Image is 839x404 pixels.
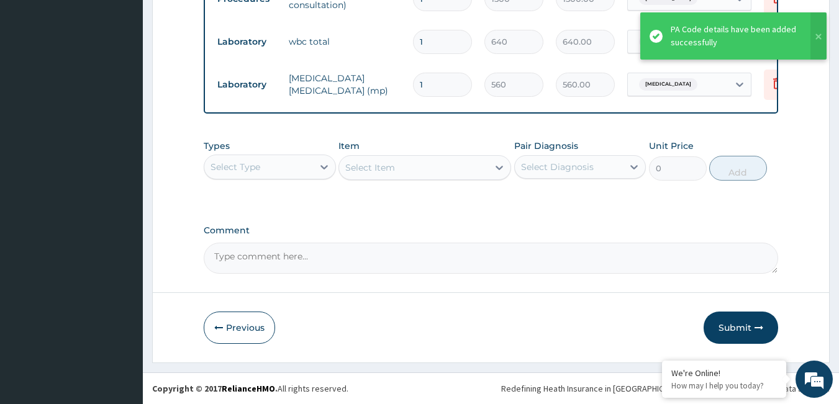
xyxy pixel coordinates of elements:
div: Minimize live chat window [204,6,234,36]
label: Unit Price [649,140,694,152]
footer: All rights reserved. [143,372,839,404]
div: Select Type [211,161,260,173]
span: [MEDICAL_DATA] [639,35,697,48]
div: Redefining Heath Insurance in [GEOGRAPHIC_DATA] using Telemedicine and Data Science! [501,382,830,395]
label: Item [338,140,360,152]
a: RelianceHMO [222,383,275,394]
label: Pair Diagnosis [514,140,578,152]
div: PA Code details have been added successfully [671,23,799,49]
button: Add [709,156,767,181]
span: [MEDICAL_DATA] [639,78,697,91]
label: Comment [204,225,779,236]
div: Chat with us now [65,70,209,86]
td: Laboratory [211,73,283,96]
p: How may I help you today? [671,380,777,391]
img: d_794563401_company_1708531726252_794563401 [23,62,50,93]
label: Types [204,141,230,151]
td: [MEDICAL_DATA] [MEDICAL_DATA] (mp) [283,66,407,103]
td: Laboratory [211,30,283,53]
span: We're online! [72,122,171,248]
strong: Copyright © 2017 . [152,383,278,394]
div: We're Online! [671,367,777,379]
div: Select Diagnosis [521,161,594,173]
td: wbc total [283,29,407,54]
button: Submit [704,312,778,344]
button: Previous [204,312,275,344]
textarea: Type your message and hit 'Enter' [6,271,237,314]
